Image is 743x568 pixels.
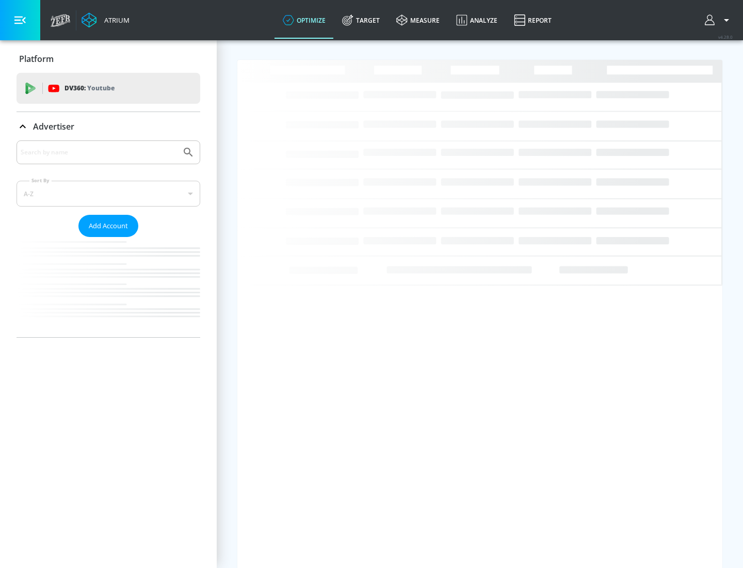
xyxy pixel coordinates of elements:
div: Atrium [100,15,130,25]
a: Atrium [82,12,130,28]
a: measure [388,2,448,39]
a: optimize [274,2,334,39]
div: Advertiser [17,112,200,141]
a: Target [334,2,388,39]
span: Add Account [89,220,128,232]
div: Platform [17,44,200,73]
p: Youtube [87,83,115,93]
a: Report [506,2,560,39]
input: Search by name [21,146,177,159]
div: DV360: Youtube [17,73,200,104]
a: Analyze [448,2,506,39]
nav: list of Advertiser [17,237,200,337]
div: Advertiser [17,140,200,337]
span: v 4.28.0 [718,34,733,40]
p: DV360: [64,83,115,94]
button: Add Account [78,215,138,237]
p: Platform [19,53,54,65]
p: Advertiser [33,121,74,132]
label: Sort By [29,177,52,184]
div: A-Z [17,181,200,207]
